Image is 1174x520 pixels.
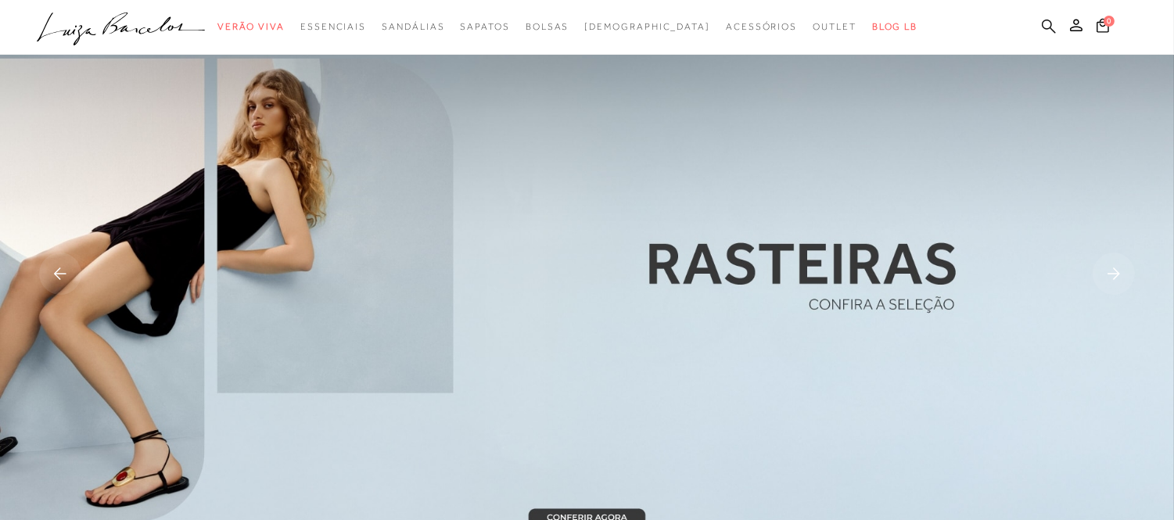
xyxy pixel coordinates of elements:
[1104,16,1115,27] span: 0
[382,21,444,32] span: Sandálias
[584,13,710,41] a: noSubCategoriesText
[460,21,509,32] span: Sapatos
[872,21,917,32] span: BLOG LB
[872,13,917,41] a: BLOG LB
[460,13,509,41] a: categoryNavScreenReaderText
[217,13,285,41] a: categoryNavScreenReaderText
[217,21,285,32] span: Verão Viva
[584,21,710,32] span: [DEMOGRAPHIC_DATA]
[526,13,569,41] a: categoryNavScreenReaderText
[382,13,444,41] a: categoryNavScreenReaderText
[813,13,856,41] a: categoryNavScreenReaderText
[300,21,366,32] span: Essenciais
[726,21,797,32] span: Acessórios
[726,13,797,41] a: categoryNavScreenReaderText
[526,21,569,32] span: Bolsas
[1092,17,1114,38] button: 0
[813,21,856,32] span: Outlet
[300,13,366,41] a: categoryNavScreenReaderText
